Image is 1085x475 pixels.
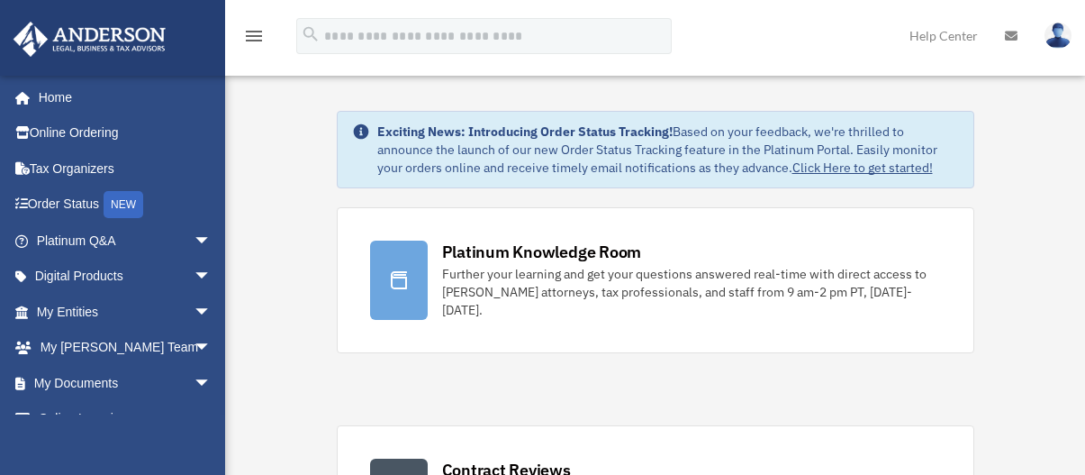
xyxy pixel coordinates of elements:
[442,241,642,263] div: Platinum Knowledge Room
[792,160,933,176] a: Click Here to get started!
[301,24,321,44] i: search
[337,207,974,353] a: Platinum Knowledge Room Further your learning and get your questions answered real-time with dire...
[13,115,239,151] a: Online Ordering
[13,294,239,330] a: My Entitiesarrow_drop_down
[13,330,239,366] a: My [PERSON_NAME] Teamarrow_drop_down
[8,22,171,57] img: Anderson Advisors Platinum Portal
[442,265,941,319] div: Further your learning and get your questions answered real-time with direct access to [PERSON_NAM...
[377,123,673,140] strong: Exciting News: Introducing Order Status Tracking!
[194,294,230,331] span: arrow_drop_down
[243,32,265,47] a: menu
[243,25,265,47] i: menu
[194,223,230,260] span: arrow_drop_down
[1044,23,1071,49] img: User Pic
[194,365,230,402] span: arrow_drop_down
[13,187,239,224] a: Order StatusNEW
[194,259,230,296] span: arrow_drop_down
[13,259,239,295] a: Digital Productsarrow_drop_down
[377,123,959,177] div: Based on your feedback, we're thrilled to announce the launch of our new Order Status Tracking fe...
[104,191,143,218] div: NEW
[13,365,239,401] a: My Documentsarrow_drop_down
[194,401,230,438] span: arrow_drop_down
[13,223,239,259] a: Platinum Q&Aarrow_drop_down
[194,330,230,367] span: arrow_drop_down
[13,79,230,115] a: Home
[13,151,239,187] a: Tax Organizers
[13,401,239,437] a: Online Learningarrow_drop_down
